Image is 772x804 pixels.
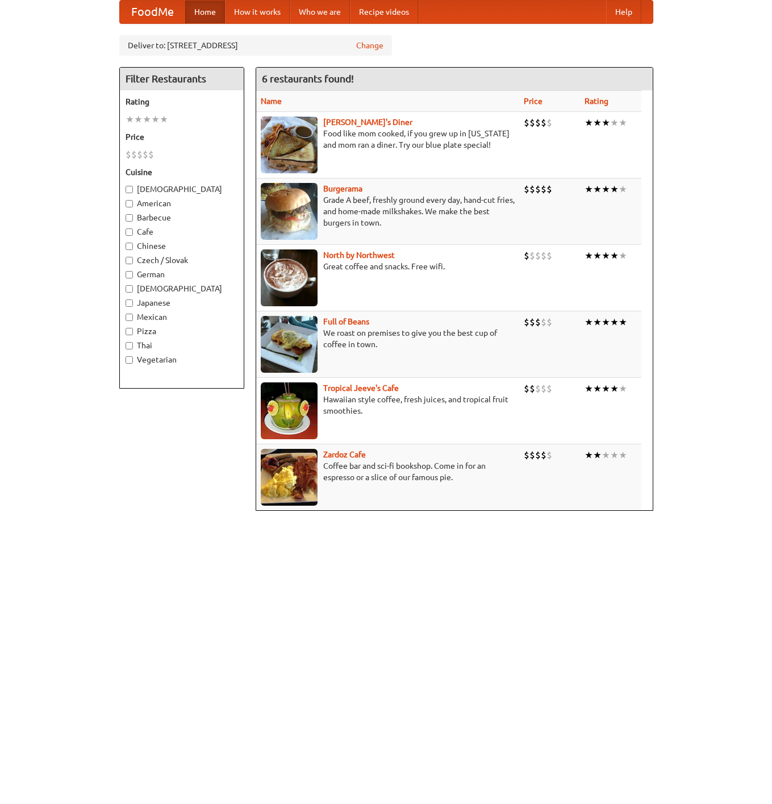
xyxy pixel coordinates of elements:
[535,316,541,328] li: $
[535,382,541,395] li: $
[585,97,608,106] a: Rating
[148,148,154,161] li: $
[126,285,133,293] input: [DEMOGRAPHIC_DATA]
[143,148,148,161] li: $
[126,328,133,335] input: Pizza
[619,316,627,328] li: ★
[261,261,515,272] p: Great coffee and snacks. Free wifi.
[120,68,244,90] h4: Filter Restaurants
[126,184,238,195] label: [DEMOGRAPHIC_DATA]
[602,249,610,262] li: ★
[261,116,318,173] img: sallys.jpg
[535,249,541,262] li: $
[619,449,627,461] li: ★
[541,116,546,129] li: $
[546,116,552,129] li: $
[602,316,610,328] li: ★
[585,183,593,195] li: ★
[160,113,168,126] li: ★
[261,316,318,373] img: beans.jpg
[524,116,529,129] li: $
[541,382,546,395] li: $
[126,356,133,364] input: Vegetarian
[126,148,131,161] li: $
[126,255,238,266] label: Czech / Slovak
[261,394,515,416] p: Hawaiian style coffee, fresh juices, and tropical fruit smoothies.
[602,382,610,395] li: ★
[546,382,552,395] li: $
[261,382,318,439] img: jeeves.jpg
[619,183,627,195] li: ★
[225,1,290,23] a: How it works
[126,214,133,222] input: Barbecue
[261,327,515,350] p: We roast on premises to give you the best cup of coffee in town.
[323,317,369,326] a: Full of Beans
[602,116,610,129] li: ★
[137,148,143,161] li: $
[529,316,535,328] li: $
[529,116,535,129] li: $
[593,382,602,395] li: ★
[593,116,602,129] li: ★
[610,382,619,395] li: ★
[131,148,137,161] li: $
[593,449,602,461] li: ★
[126,96,238,107] h5: Rating
[610,249,619,262] li: ★
[120,1,185,23] a: FoodMe
[606,1,641,23] a: Help
[323,251,395,260] b: North by Northwest
[261,249,318,306] img: north.jpg
[290,1,350,23] a: Who we are
[585,116,593,129] li: ★
[610,183,619,195] li: ★
[546,449,552,461] li: $
[134,113,143,126] li: ★
[535,116,541,129] li: $
[535,449,541,461] li: $
[261,194,515,228] p: Grade A beef, freshly ground every day, hand-cut fries, and home-made milkshakes. We make the bes...
[261,449,318,506] img: zardoz.jpg
[356,40,383,51] a: Change
[126,113,134,126] li: ★
[261,460,515,483] p: Coffee bar and sci-fi bookshop. Come in for an espresso or a slice of our famous pie.
[610,316,619,328] li: ★
[541,249,546,262] li: $
[323,118,412,127] a: [PERSON_NAME]'s Diner
[529,382,535,395] li: $
[185,1,225,23] a: Home
[126,342,133,349] input: Thai
[126,340,238,351] label: Thai
[126,314,133,321] input: Mexican
[524,449,529,461] li: $
[126,269,238,280] label: German
[261,128,515,151] p: Food like mom cooked, if you grew up in [US_STATE] and mom ran a diner. Try our blue plate special!
[524,316,529,328] li: $
[323,184,362,193] a: Burgerama
[126,354,238,365] label: Vegetarian
[323,384,399,393] a: Tropical Jeeve's Cafe
[593,183,602,195] li: ★
[585,316,593,328] li: ★
[126,326,238,337] label: Pizza
[529,449,535,461] li: $
[323,450,366,459] a: Zardoz Cafe
[610,116,619,129] li: ★
[619,249,627,262] li: ★
[546,183,552,195] li: $
[529,249,535,262] li: $
[602,183,610,195] li: ★
[261,183,318,240] img: burgerama.jpg
[524,97,543,106] a: Price
[541,183,546,195] li: $
[546,316,552,328] li: $
[593,249,602,262] li: ★
[126,212,238,223] label: Barbecue
[126,200,133,207] input: American
[126,240,238,252] label: Chinese
[524,249,529,262] li: $
[541,316,546,328] li: $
